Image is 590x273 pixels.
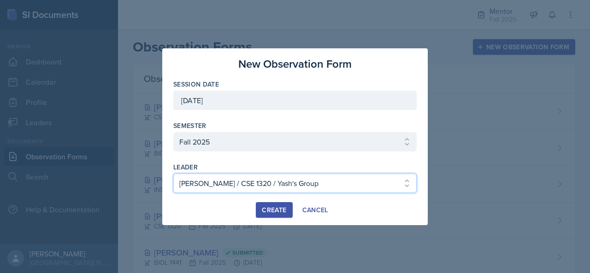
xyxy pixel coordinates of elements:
[173,121,206,130] label: Semester
[302,206,328,214] div: Cancel
[296,202,334,218] button: Cancel
[262,206,286,214] div: Create
[256,202,292,218] button: Create
[173,80,219,89] label: Session Date
[173,163,198,172] label: leader
[238,56,352,72] h3: New Observation Form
